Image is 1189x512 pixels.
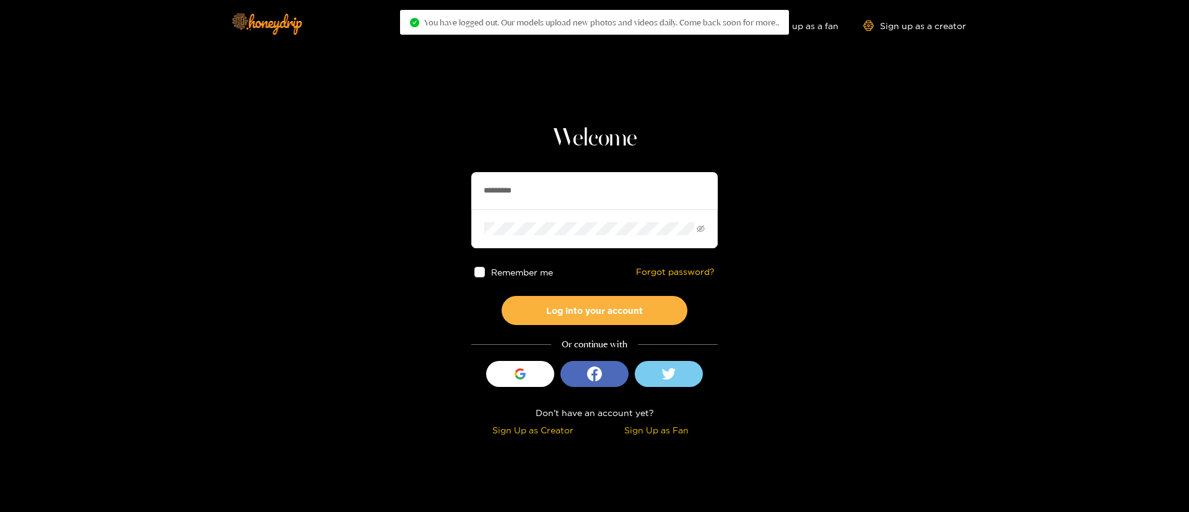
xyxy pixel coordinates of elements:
a: Forgot password? [636,267,715,277]
a: Sign up as a fan [754,20,838,31]
span: You have logged out. Our models upload new photos and videos daily. Come back soon for more.. [424,17,779,27]
span: Remember me [491,267,553,277]
span: eye-invisible [697,225,705,233]
h1: Welcome [471,124,718,154]
div: Or continue with [471,337,718,352]
div: Sign Up as Creator [474,423,591,437]
a: Sign up as a creator [863,20,966,31]
div: Don't have an account yet? [471,406,718,420]
button: Log into your account [502,296,687,325]
span: check-circle [410,18,419,27]
div: Sign Up as Fan [598,423,715,437]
